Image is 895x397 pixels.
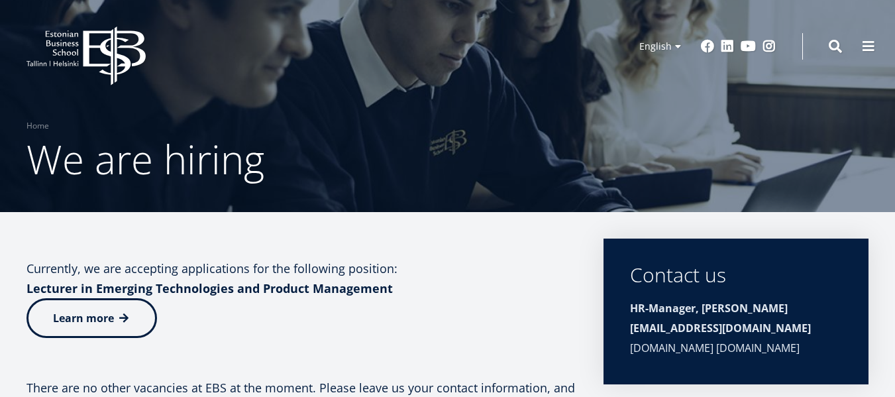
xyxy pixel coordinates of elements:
[26,119,49,133] a: Home
[26,280,393,296] strong: Lecturer in Emerging Technologies and Product Management
[630,265,842,285] div: Contact us
[26,258,577,298] p: Currently, we are accepting applications for the following position:
[741,40,756,53] a: Youtube
[763,40,776,53] a: Instagram
[53,311,114,325] span: Learn more
[721,40,734,53] a: Linkedin
[701,40,714,53] a: Facebook
[26,298,157,338] a: Learn more
[630,301,811,335] strong: HR-Manager, [PERSON_NAME][EMAIL_ADDRESS][DOMAIN_NAME]
[630,298,842,358] div: [DOMAIN_NAME] [DOMAIN_NAME]
[26,132,264,186] span: We are hiring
